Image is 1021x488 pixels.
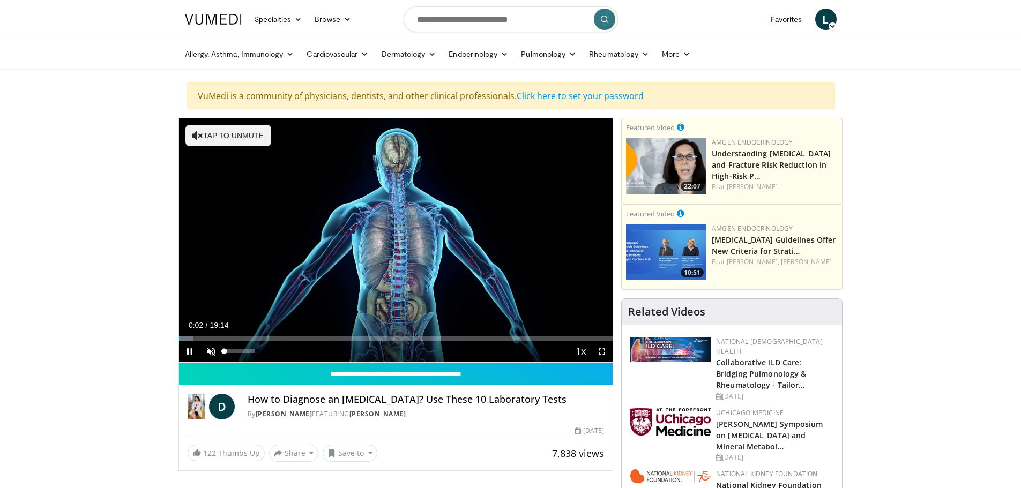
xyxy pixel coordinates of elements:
a: National Kidney Foundation [716,469,817,478]
a: Favorites [764,9,809,30]
a: Browse [308,9,357,30]
div: Progress Bar [179,336,613,341]
span: / [206,321,208,329]
a: Allergy, Asthma, Immunology [178,43,301,65]
div: By FEATURING [248,409,605,419]
div: Feat. [712,257,838,267]
a: Specialties [248,9,309,30]
button: Pause [179,341,200,362]
img: Dr. Diana Girnita [188,394,205,419]
div: [DATE] [575,426,604,436]
a: [PERSON_NAME] [727,182,778,191]
img: 7e341e47-e122-4d5e-9c74-d0a8aaff5d49.jpg.150x105_q85_autocrop_double_scale_upscale_version-0.2.jpg [630,337,711,362]
a: Pulmonology [515,43,583,65]
a: Understanding [MEDICAL_DATA] and Fracture Risk Reduction in High-Risk P… [712,148,831,181]
a: D [209,394,235,419]
input: Search topics, interventions [404,6,618,32]
a: 22:07 [626,138,706,194]
a: Amgen Endocrinology [712,138,793,147]
a: Endocrinology [442,43,515,65]
a: Collaborative ILD Care: Bridging Pulmonology & Rheumatology - Tailor… [716,357,806,390]
a: L [815,9,837,30]
div: VuMedi is a community of physicians, dentists, and other clinical professionals. [187,82,835,109]
button: Fullscreen [591,341,613,362]
a: UChicago Medicine [716,408,784,417]
span: 10:51 [681,268,704,277]
div: Feat. [712,182,838,192]
button: Save to [323,445,377,462]
a: 122 Thumbs Up [188,445,265,461]
button: Share [269,445,319,462]
button: Playback Rate [570,341,591,362]
video-js: Video Player [179,118,613,363]
div: [DATE] [716,392,833,401]
span: 22:07 [681,182,704,191]
div: [DATE] [716,453,833,462]
button: Unmute [200,341,222,362]
small: Featured Video [626,123,675,132]
button: Tap to unmute [185,125,271,146]
a: [PERSON_NAME], [727,257,779,266]
a: Amgen Endocrinology [712,224,793,233]
h4: How to Diagnose an [MEDICAL_DATA]? Use These 10 Laboratory Tests [248,394,605,406]
span: 7,838 views [552,447,604,460]
span: 122 [203,448,216,458]
a: National [DEMOGRAPHIC_DATA] Health [716,337,823,356]
img: 7b525459-078d-43af-84f9-5c25155c8fbb.png.150x105_q85_crop-smart_upscale.jpg [626,224,706,280]
img: VuMedi Logo [185,14,242,25]
a: More [655,43,697,65]
a: Cardiovascular [300,43,375,65]
span: 0:02 [189,321,203,329]
a: Dermatology [375,43,443,65]
span: 19:14 [210,321,228,329]
a: [PERSON_NAME] [256,409,312,418]
div: Volume Level [225,349,255,353]
img: 5f87bdfb-7fdf-48f0-85f3-b6bcda6427bf.jpg.150x105_q85_autocrop_double_scale_upscale_version-0.2.jpg [630,408,711,436]
small: Featured Video [626,209,675,219]
a: [PERSON_NAME] [781,257,832,266]
img: c9a25db3-4db0-49e1-a46f-17b5c91d58a1.png.150x105_q85_crop-smart_upscale.png [626,138,706,194]
a: Rheumatology [583,43,655,65]
a: [MEDICAL_DATA] Guidelines Offer New Criteria for Strati… [712,235,836,256]
h4: Related Videos [628,305,705,318]
a: [PERSON_NAME] [349,409,406,418]
a: 10:51 [626,224,706,280]
a: Click here to set your password [517,90,644,102]
a: [PERSON_NAME] Symposium on [MEDICAL_DATA] and Mineral Metabol… [716,419,823,452]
